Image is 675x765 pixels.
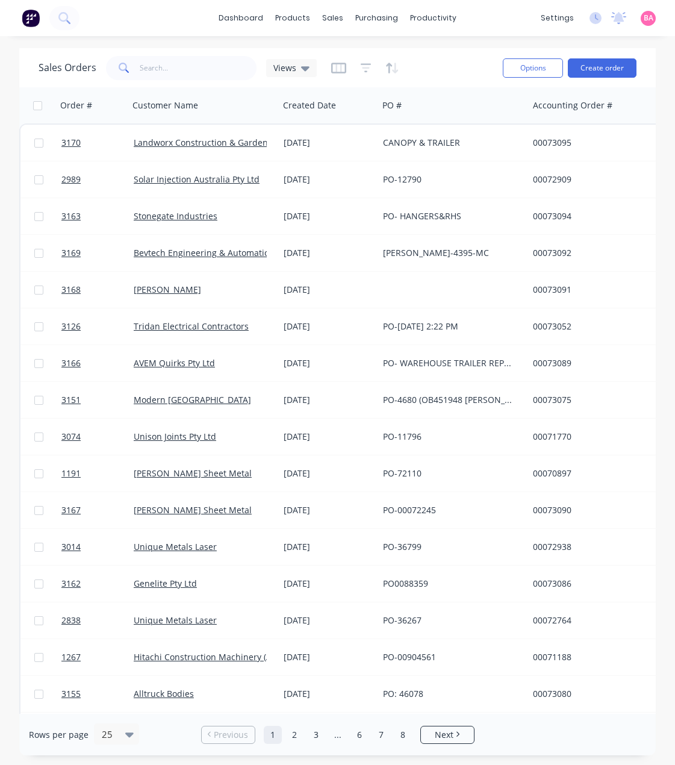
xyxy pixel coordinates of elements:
div: productivity [404,9,462,27]
a: Page 8 [394,726,412,744]
div: PO- WAREHOUSE TRAILER REPAIR [383,357,517,369]
div: Created Date [283,99,336,111]
span: 1267 [61,651,81,663]
a: 3168 [61,272,134,308]
a: 3155 [61,676,134,712]
div: PO: 46078 [383,688,517,700]
div: 00073075 [533,394,667,406]
div: [DATE] [284,284,373,296]
div: 00070897 [533,467,667,479]
div: 00073089 [533,357,667,369]
a: Unique Metals Laser [134,614,217,626]
span: 1191 [61,467,81,479]
span: 3126 [61,320,81,333]
a: Hitachi Construction Machinery (Aust) Pty Ltd [134,651,316,663]
div: [DATE] [284,247,373,259]
a: Jump forward [329,726,347,744]
div: Order # [60,99,92,111]
div: [DATE] [284,137,373,149]
div: 00072764 [533,614,667,626]
div: [PERSON_NAME]-4395-MC [383,247,517,259]
div: 00072909 [533,173,667,186]
div: PO-12790 [383,173,517,186]
a: 3170 [61,125,134,161]
div: [DATE] [284,541,373,553]
a: Page 6 [350,726,369,744]
div: [DATE] [284,578,373,590]
a: 2838 [61,602,134,639]
div: PO-[DATE] 2:22 PM [383,320,517,333]
div: PO-36267 [383,614,517,626]
a: dashboard [213,9,269,27]
div: 00073092 [533,247,667,259]
a: [PERSON_NAME] [134,284,201,295]
button: Create order [568,58,636,78]
span: Next [435,729,453,741]
img: Factory [22,9,40,27]
div: PO-36799 [383,541,517,553]
a: 1191 [61,455,134,492]
a: 3126 [61,308,134,345]
a: 3169 [61,235,134,271]
a: Tridan Electrical Contractors [134,320,249,332]
div: PO- HANGERS&RHS [383,210,517,222]
div: PO0088359 [383,578,517,590]
div: PO-00072245 [383,504,517,516]
a: Genelite Pty Ltd [134,578,197,589]
a: Stonegate Industries [134,210,217,222]
div: [DATE] [284,688,373,700]
span: 3151 [61,394,81,406]
a: 3167 [61,492,134,528]
span: 2838 [61,614,81,626]
a: Alltruck Bodies [134,688,194,699]
div: 00073090 [533,504,667,516]
div: Customer Name [132,99,198,111]
a: Next page [421,729,474,741]
div: 00071770 [533,431,667,443]
div: 00073086 [533,578,667,590]
div: 00073080 [533,688,667,700]
a: 1267 [61,639,134,675]
div: products [269,9,316,27]
a: Unique Metals Laser [134,541,217,552]
div: 00073091 [533,284,667,296]
div: purchasing [349,9,404,27]
div: 00073095 [533,137,667,149]
a: [PERSON_NAME] Sheet Metal [134,504,252,516]
div: PO-11796 [383,431,517,443]
div: [DATE] [284,173,373,186]
div: 00073052 [533,320,667,333]
div: PO # [382,99,402,111]
a: Solar Injection Australia Pty Ltd [134,173,260,185]
a: 3014 [61,529,134,565]
span: Views [273,61,296,74]
div: [DATE] [284,431,373,443]
a: Bevtech Engineering & Automation [134,247,275,258]
ul: Pagination [196,726,479,744]
a: 3164 [61,713,134,749]
span: 3170 [61,137,81,149]
div: [DATE] [284,357,373,369]
a: 3074 [61,419,134,455]
div: settings [535,9,580,27]
div: sales [316,9,349,27]
a: Previous page [202,729,255,741]
h1: Sales Orders [39,62,96,73]
div: 00072938 [533,541,667,553]
span: 3074 [61,431,81,443]
a: 3162 [61,566,134,602]
a: Landworx Construction & Garden Maintenance [134,137,323,148]
div: [DATE] [284,504,373,516]
span: 3168 [61,284,81,296]
span: 2989 [61,173,81,186]
div: Accounting Order # [533,99,612,111]
span: 3155 [61,688,81,700]
div: [DATE] [284,394,373,406]
span: 3167 [61,504,81,516]
a: Page 2 [285,726,303,744]
div: 00071188 [533,651,667,663]
span: Rows per page [29,729,89,741]
a: AVEM Quirks Pty Ltd [134,357,215,369]
div: PO-72110 [383,467,517,479]
span: 3166 [61,357,81,369]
